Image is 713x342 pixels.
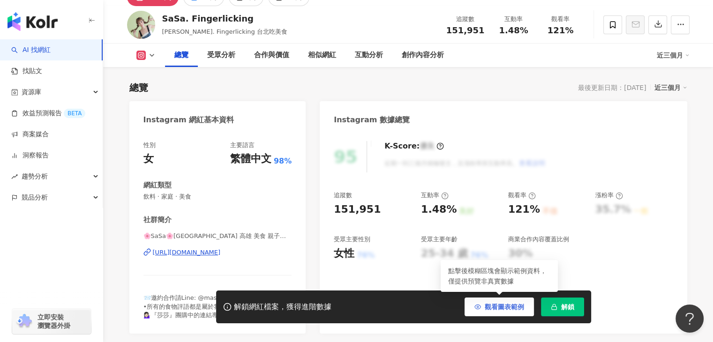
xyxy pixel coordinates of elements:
a: 找貼文 [11,67,42,76]
div: SaSa. Fingerlicking [162,13,287,24]
div: 151,951 [334,202,381,217]
button: 解鎖 [541,297,584,316]
div: K-Score : [384,141,444,151]
span: 資源庫 [22,82,41,103]
div: 女 [143,152,154,166]
img: logo [8,12,58,31]
div: 追蹤數 [446,15,485,24]
span: 解鎖 [561,303,574,311]
div: 合作與價值 [254,50,289,61]
div: 總覽 [174,50,188,61]
div: 性別 [143,141,156,149]
img: KOL Avatar [127,11,155,39]
span: 立即安裝 瀏覽器外掛 [38,313,70,330]
div: 商業合作內容覆蓋比例 [508,235,569,244]
div: 相似網紅 [308,50,336,61]
div: 觀看率 [543,15,578,24]
span: 🌸SaSa🌸[GEOGRAPHIC_DATA] 高雄 美食 親子｜[PERSON_NAME],Chia-An | sasa_finger_licking [143,232,292,240]
div: 互動率 [496,15,532,24]
img: chrome extension [15,314,33,329]
a: chrome extension立即安裝 瀏覽器外掛 [12,309,91,334]
div: 社群簡介 [143,215,172,225]
div: Instagram 網紅基本資料 [143,115,234,125]
div: 受眾主要年齡 [421,235,458,244]
div: 漲粉率 [595,191,623,200]
span: rise [11,173,18,180]
a: [URL][DOMAIN_NAME] [143,248,292,257]
div: 網紅類型 [143,180,172,190]
a: 效益預測報告BETA [11,109,85,118]
div: 近三個月 [654,82,687,94]
div: 繁體中文 [230,152,271,166]
div: 觀看率 [508,191,536,200]
div: 創作內容分析 [402,50,444,61]
a: 洞察報告 [11,151,49,160]
div: 追蹤數 [334,191,352,200]
span: 競品分析 [22,187,48,208]
span: 121% [548,26,574,35]
div: 受眾主要性別 [334,235,370,244]
div: 女性 [334,246,354,261]
span: 飲料 · 家庭 · 美食 [143,193,292,201]
div: 互動分析 [355,50,383,61]
span: [PERSON_NAME]. Fingerlicking 台北吃美食 [162,28,287,35]
a: searchAI 找網紅 [11,45,51,55]
button: 觀看圖表範例 [465,297,534,316]
div: 受眾分析 [207,50,235,61]
span: 151,951 [446,25,485,35]
div: 主要語言 [230,141,255,149]
div: 121% [508,202,540,217]
span: 趨勢分析 [22,166,48,187]
span: 觀看圖表範例 [485,303,524,311]
div: Instagram 數據總覽 [334,115,410,125]
span: 98% [274,156,292,166]
div: 總覽 [129,81,148,94]
div: 解鎖網紅檔案，獲得進階數據 [234,302,331,312]
span: 1.48% [499,26,528,35]
a: 商案媒合 [11,130,49,139]
div: 1.48% [421,202,457,217]
div: 互動率 [421,191,449,200]
div: 近三個月 [657,48,690,63]
div: 點擊後模糊區塊會顯示範例資料，僅提供預覽非真實數據 [441,260,558,292]
div: 最後更新日期：[DATE] [578,84,646,91]
div: [URL][DOMAIN_NAME] [153,248,221,257]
